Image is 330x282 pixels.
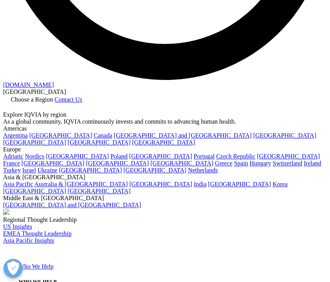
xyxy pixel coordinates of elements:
a: Contact Us [54,96,82,103]
a: Switzerland [273,160,302,166]
button: Open Preferences [3,259,23,278]
a: [GEOGRAPHIC_DATA] [129,153,192,160]
a: [GEOGRAPHIC_DATA] [22,160,85,166]
a: [GEOGRAPHIC_DATA] [208,181,271,187]
a: [GEOGRAPHIC_DATA] [124,167,186,173]
div: Middle East & [GEOGRAPHIC_DATA] [3,195,327,202]
a: Nordics [25,153,44,160]
a: [GEOGRAPHIC_DATA] [68,139,130,146]
div: As a global community, IQVIA continuously invests and commits to advancing human health. [3,118,327,125]
a: Australia & [GEOGRAPHIC_DATA] [34,181,128,187]
a: EMEA Thought Leadership [3,230,71,237]
div: Europe [3,146,327,153]
a: [DOMAIN_NAME] [3,82,54,88]
a: Spain [234,160,248,166]
a: [GEOGRAPHIC_DATA] [68,188,130,194]
a: [GEOGRAPHIC_DATA] [59,167,122,173]
a: Ukraine [37,167,58,173]
a: [GEOGRAPHIC_DATA] [29,132,92,139]
a: Asia Pacific Insights [3,237,54,244]
a: Who We Help [19,263,54,270]
a: Czech Republic [216,153,256,160]
a: Portugal [194,153,215,160]
a: Korea [272,181,288,187]
div: Explore IQVIA by region [3,111,327,118]
a: [GEOGRAPHIC_DATA] [3,188,66,194]
a: Poland [110,153,127,160]
a: [GEOGRAPHIC_DATA] and [GEOGRAPHIC_DATA] [3,202,141,208]
a: [GEOGRAPHIC_DATA] [132,139,195,146]
a: India [194,181,206,187]
a: [GEOGRAPHIC_DATA] and [GEOGRAPHIC_DATA] [114,132,252,139]
div: Americas [3,125,327,132]
a: [GEOGRAPHIC_DATA] [129,181,192,187]
a: Canada [94,132,112,139]
a: Turkey [3,167,21,173]
div: [GEOGRAPHIC_DATA] [3,88,327,95]
a: [GEOGRAPHIC_DATA] [151,160,213,166]
a: Adriatic [3,153,23,160]
a: [GEOGRAPHIC_DATA] [46,153,109,160]
div: Asia & [GEOGRAPHIC_DATA] [3,174,327,181]
a: [GEOGRAPHIC_DATA] [3,139,66,146]
a: [GEOGRAPHIC_DATA] [257,153,320,160]
a: US Insights [3,223,32,230]
a: [GEOGRAPHIC_DATA] [86,160,149,166]
img: IQVIA Healthcare Information Technology and Pharma Clinical Research Company [3,244,65,255]
a: Israel [22,167,36,173]
a: Hungary [250,160,271,166]
a: France [3,160,20,166]
a: Asia Pacific [3,181,33,187]
a: Netherlands [188,167,218,173]
img: 2093_analyzing-data-using-big-screen-display-and-laptop.png [3,209,9,215]
a: [GEOGRAPHIC_DATA] [253,132,316,139]
a: Argentina [3,132,28,139]
span: Choose a Region [11,96,53,103]
a: Ireland [304,160,321,166]
a: Greece [215,160,232,166]
div: Regional Thought Leadership [3,216,327,223]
